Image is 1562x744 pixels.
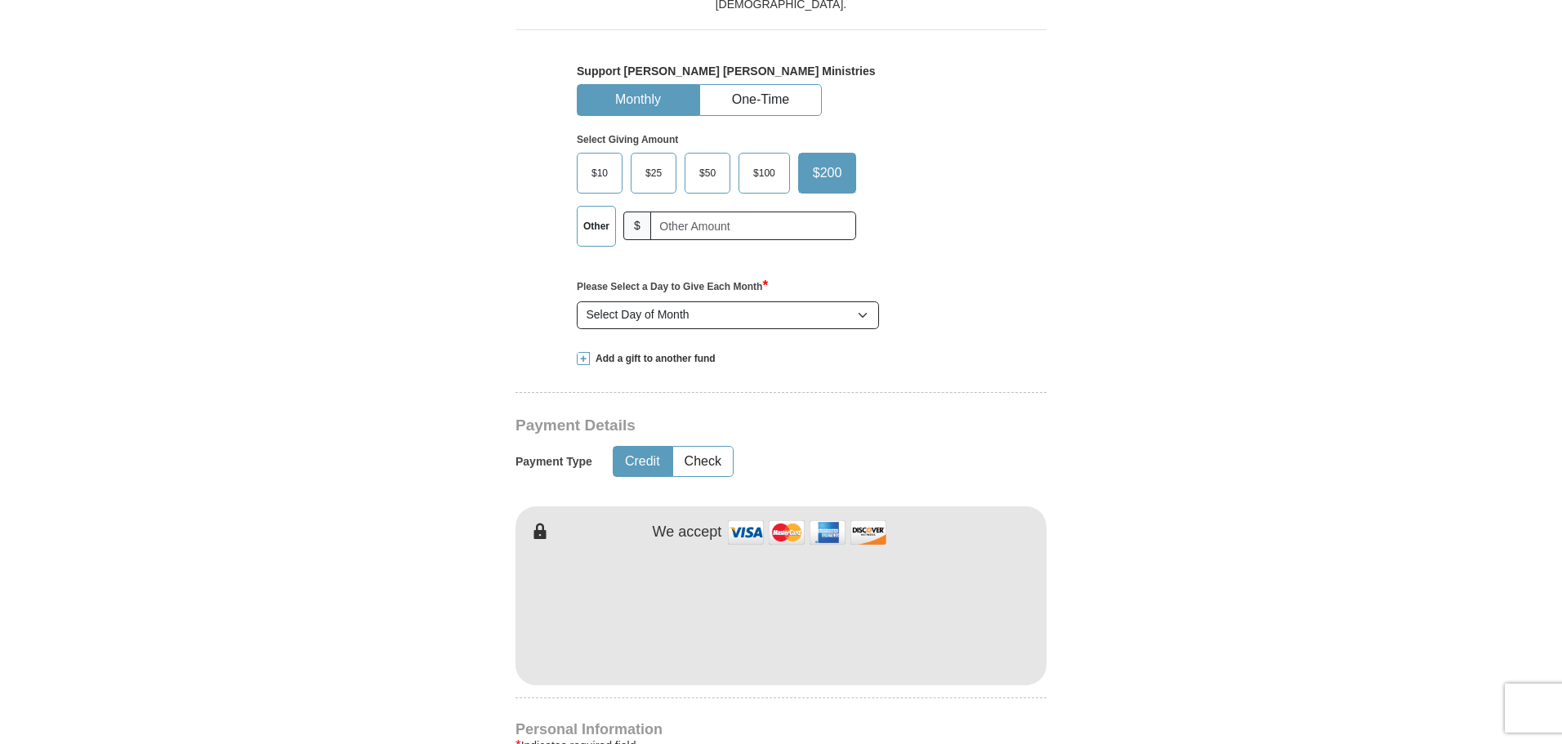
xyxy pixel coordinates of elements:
[745,161,783,185] span: $100
[700,85,821,115] button: One-Time
[577,281,768,292] strong: Please Select a Day to Give Each Month
[614,447,672,477] button: Credit
[515,455,592,469] h5: Payment Type
[577,65,985,78] h5: Support [PERSON_NAME] [PERSON_NAME] Ministries
[805,161,850,185] span: $200
[578,85,698,115] button: Monthly
[515,417,932,435] h3: Payment Details
[515,723,1047,736] h4: Personal Information
[578,207,615,246] label: Other
[590,352,716,366] span: Add a gift to another fund
[653,523,722,541] h4: We accept
[650,212,857,240] input: Other Amount
[577,134,678,145] strong: Select Giving Amount
[623,212,651,240] span: $
[583,161,616,185] span: $10
[691,161,724,185] span: $50
[637,161,670,185] span: $25
[725,515,889,550] img: credit cards accepted
[673,447,733,477] button: Check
